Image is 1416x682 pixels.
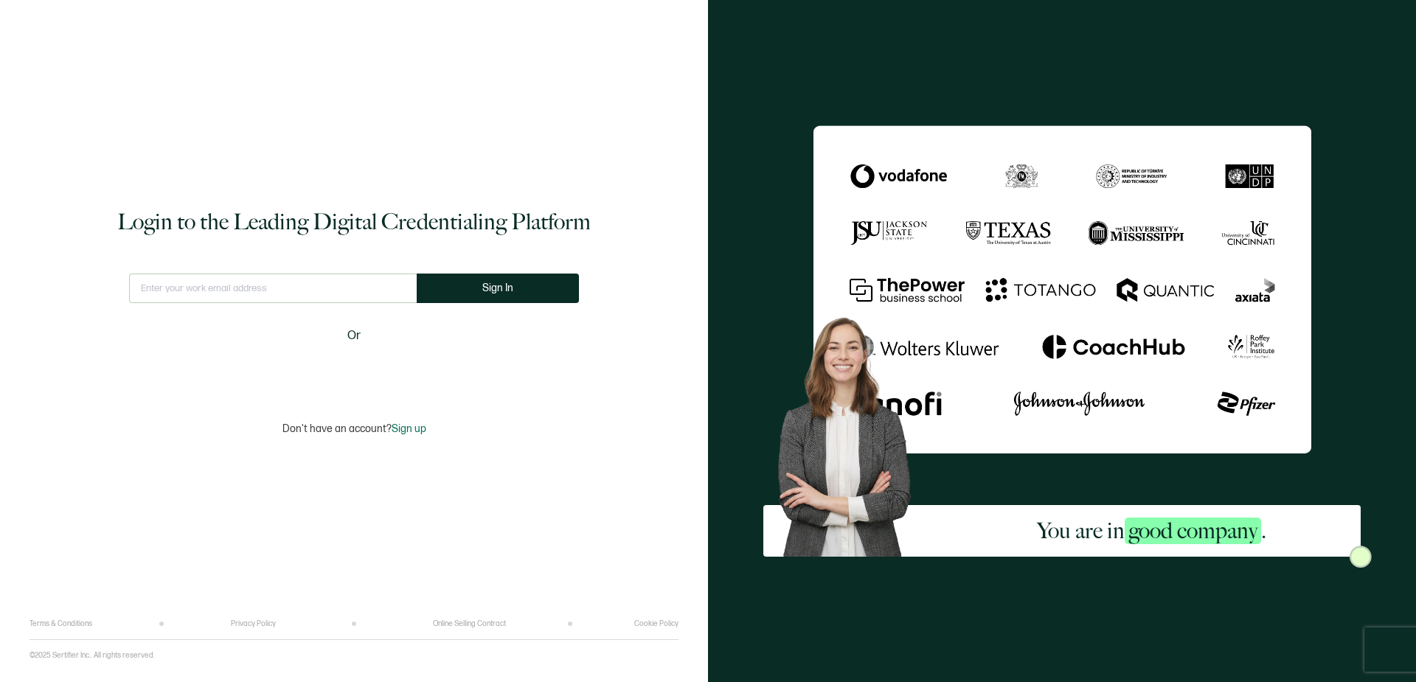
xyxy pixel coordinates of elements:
[1350,546,1372,568] img: Sertifier Login
[29,651,155,660] p: ©2025 Sertifier Inc.. All rights reserved.
[29,619,92,628] a: Terms & Conditions
[262,355,446,387] iframe: Sign in with Google Button
[1037,516,1266,546] h2: You are in .
[117,207,591,237] h1: Login to the Leading Digital Credentialing Platform
[482,282,513,293] span: Sign In
[231,619,276,628] a: Privacy Policy
[763,305,943,557] img: Sertifier Login - You are in <span class="strong-h">good company</span>. Hero
[282,422,426,435] p: Don't have an account?
[129,274,417,303] input: Enter your work email address
[634,619,678,628] a: Cookie Policy
[392,422,426,435] span: Sign up
[417,274,579,303] button: Sign In
[347,327,361,345] span: Or
[433,619,506,628] a: Online Selling Contract
[813,125,1311,453] img: Sertifier Login - You are in <span class="strong-h">good company</span>.
[1125,518,1261,544] span: good company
